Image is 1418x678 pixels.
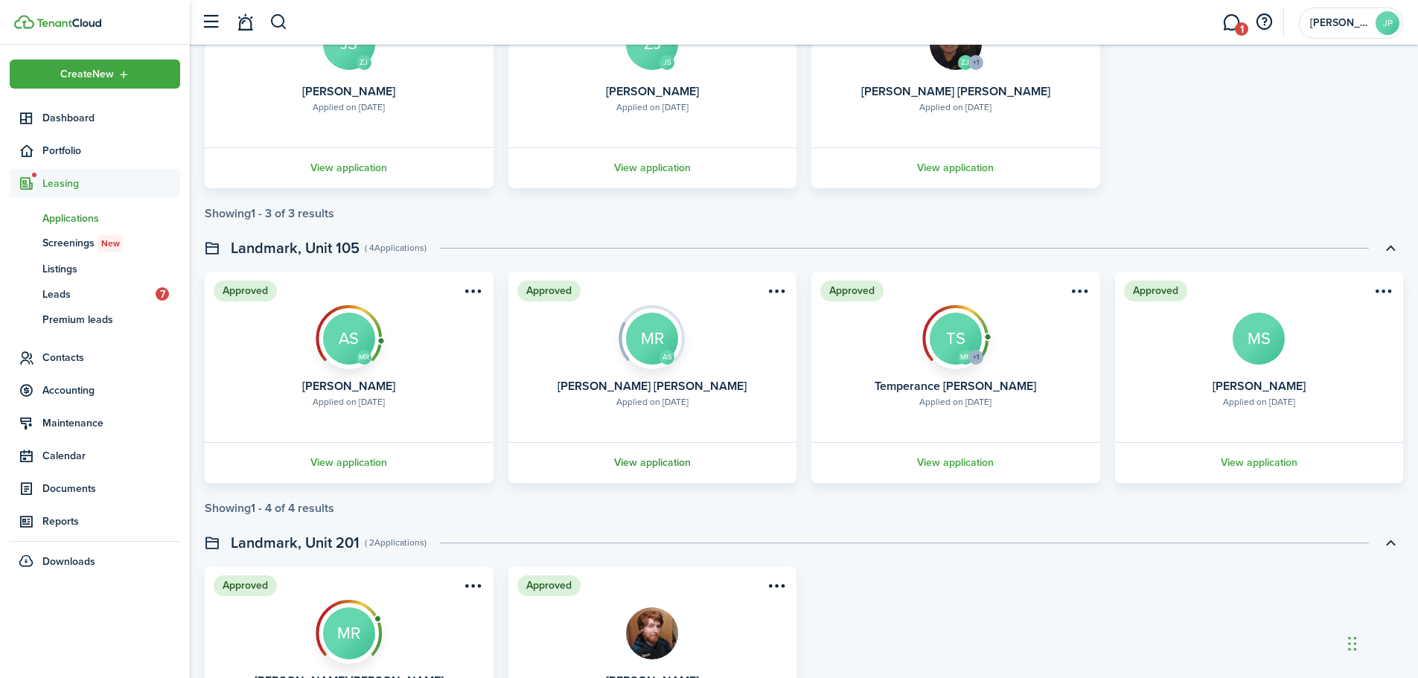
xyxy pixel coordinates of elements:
[197,8,225,36] button: Open sidebar
[231,531,360,554] swimlane-title: Landmark, Unit 201
[1217,4,1245,42] a: Messaging
[42,514,180,529] span: Reports
[60,69,114,80] span: Create New
[10,205,180,231] a: Applications
[1370,284,1394,304] button: Open menu
[616,100,689,114] div: Applied on [DATE]
[269,10,288,35] button: Search
[316,600,383,656] img: Screening
[461,578,485,598] button: Open menu
[251,205,295,222] pagination-page-total: 1 - 3 of 3
[619,305,686,361] img: Screening
[968,55,983,70] avatar-counter: +1
[302,380,395,393] card-title: [PERSON_NAME]
[1378,530,1403,555] button: Toggle accordion
[820,281,884,301] status: Approved
[42,143,180,159] span: Portfolio
[861,85,1050,98] card-title: [PERSON_NAME] [PERSON_NAME]
[1233,313,1285,365] avatar-text: MS
[626,607,678,659] img: Brandon Gene Shattuck
[42,481,180,496] span: Documents
[10,507,180,536] a: Reports
[616,395,689,409] div: Applied on [DATE]
[14,15,34,29] img: TenantCloud
[1348,621,1357,666] div: Drag
[42,261,180,277] span: Listings
[10,281,180,307] a: Leads7
[214,281,277,301] status: Approved
[919,100,991,114] div: Applied on [DATE]
[42,554,95,569] span: Downloads
[42,287,156,302] span: Leads
[101,237,120,250] span: New
[205,502,334,515] div: Showing results
[214,575,277,596] status: Approved
[202,147,496,188] a: View application
[1113,442,1406,483] a: View application
[919,395,991,409] div: Applied on [DATE]
[42,350,180,365] span: Contacts
[42,415,180,431] span: Maintenance
[313,100,385,114] div: Applied on [DATE]
[10,231,180,256] a: ScreeningsNew
[1310,18,1370,28] span: Jerman Properties LLC
[1376,11,1399,35] avatar-text: JP
[365,536,427,549] swimlane-subtitle: ( 2 Applications )
[517,281,581,301] status: Approved
[558,380,747,393] card-title: [PERSON_NAME] [PERSON_NAME]
[10,256,180,281] a: Listings
[1344,607,1418,678] iframe: Chat Widget
[42,312,180,327] span: Premium leads
[42,110,180,126] span: Dashboard
[606,85,699,98] card-title: [PERSON_NAME]
[809,442,1102,483] a: View application
[10,307,180,332] a: Premium leads
[302,85,395,98] card-title: [PERSON_NAME]
[313,395,385,409] div: Applied on [DATE]
[42,448,180,464] span: Calendar
[1067,284,1091,304] button: Open menu
[231,237,360,259] swimlane-title: Landmark, Unit 105
[316,305,383,361] img: Screening
[42,211,180,226] span: Applications
[506,442,799,483] a: View application
[1235,22,1248,36] span: 1
[10,60,180,89] button: Open menu
[958,55,973,70] avatar-text: ZJ
[875,380,1036,393] card-title: Temperance [PERSON_NAME]
[764,284,788,304] button: Open menu
[357,55,371,70] avatar-text: ZJ
[1213,380,1306,393] card-title: [PERSON_NAME]
[660,55,674,70] avatar-text: JS
[1124,281,1187,301] status: Approved
[922,305,989,361] img: Screening
[205,207,334,220] div: Showing results
[202,442,496,483] a: View application
[10,103,180,132] a: Dashboard
[156,287,169,301] span: 7
[506,147,799,188] a: View application
[42,235,180,252] span: Screenings
[42,383,180,398] span: Accounting
[1251,10,1277,35] button: Open resource center
[1223,395,1295,409] div: Applied on [DATE]
[461,284,485,304] button: Open menu
[231,4,259,42] a: Notifications
[660,350,674,365] avatar-text: AS
[1378,235,1403,260] button: Toggle accordion
[36,19,101,28] img: TenantCloud
[365,241,427,255] swimlane-subtitle: ( 4 Applications )
[42,176,180,191] span: Leasing
[517,575,581,596] status: Approved
[251,499,295,517] pagination-page-total: 1 - 4 of 4
[764,578,788,598] button: Open menu
[809,147,1102,188] a: View application
[205,272,1403,515] application-list-swimlane-item: Toggle accordion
